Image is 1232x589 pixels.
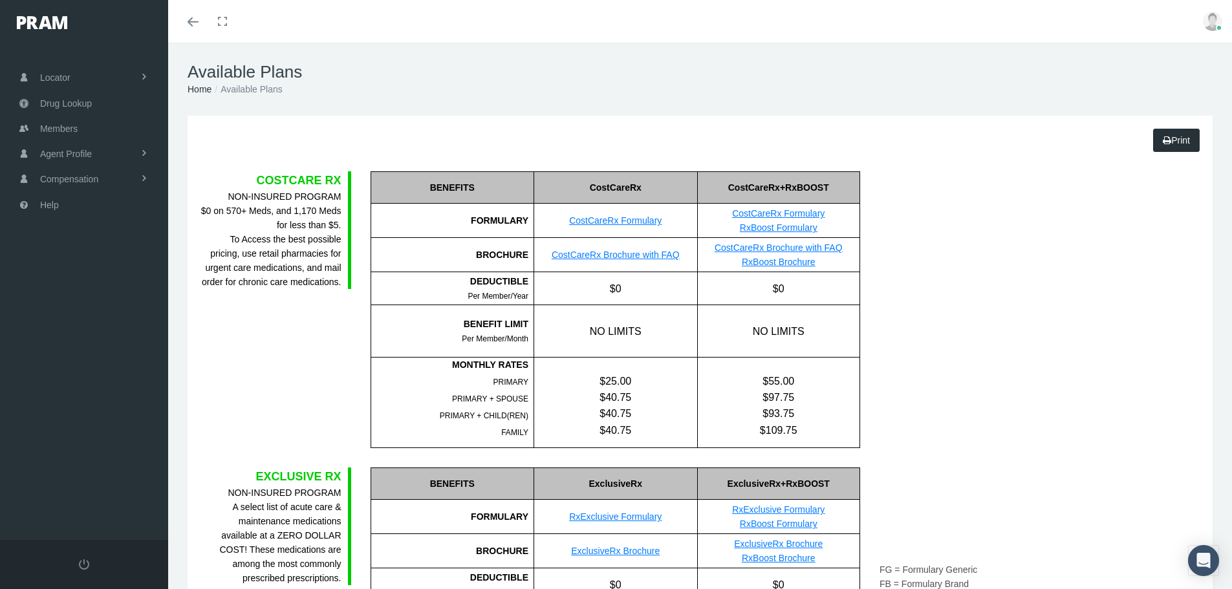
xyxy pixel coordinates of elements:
[571,546,660,556] a: ExclusiveRx Brochure
[228,191,341,202] b: NON-INSURED PROGRAM
[1153,129,1200,152] a: Print
[40,167,98,191] span: Compensation
[17,16,67,29] img: PRAM_20_x_78.png
[371,204,534,238] div: FORMULARY
[40,91,92,116] span: Drug Lookup
[880,564,977,575] span: FG = Formulary Generic
[742,553,816,563] a: RxBoost Brochure
[569,215,662,226] a: CostCareRx Formulary
[40,142,92,166] span: Agent Profile
[40,193,59,217] span: Help
[462,334,528,343] span: Per Member/Month
[697,272,860,305] div: $0
[371,171,534,204] div: BENEFITS
[880,579,969,589] span: FB = Formulary Brand
[200,467,341,486] div: EXCLUSIVE RX
[200,189,341,289] div: $0 on 570+ Meds, and 1,170 Meds for less than $5. To Access the best possible pricing, use retail...
[732,208,825,219] a: CostCareRx Formulary
[371,570,529,584] div: DEDUCTIBLE
[552,250,680,260] a: CostCareRx Brochure with FAQ
[698,373,860,389] div: $55.00
[468,292,528,301] span: Per Member/Year
[188,84,211,94] a: Home
[371,238,534,272] div: BROCHURE
[734,539,823,549] a: ExclusiveRx Brochure
[569,511,662,522] a: RxExclusive Formulary
[200,486,341,585] div: A select list of acute care & maintenance medications available at a ZERO DOLLAR COST! These medi...
[1203,12,1222,31] img: user-placeholder.jpg
[371,274,529,288] div: DEDUCTIBLE
[698,422,860,438] div: $109.75
[440,411,528,420] span: PRIMARY + CHILD(REN)
[493,378,528,387] span: PRIMARY
[740,222,817,233] a: RxBoost Formulary
[371,500,534,534] div: FORMULARY
[534,389,697,405] div: $40.75
[534,405,697,422] div: $40.75
[452,394,528,403] span: PRIMARY + SPOUSE
[1188,545,1219,576] div: Open Intercom Messenger
[501,428,528,437] span: FAMILY
[534,373,697,389] div: $25.00
[371,358,529,372] div: MONTHLY RATES
[534,467,697,500] div: ExclusiveRx
[742,257,816,267] a: RxBoost Brochure
[200,171,341,189] div: COSTCARE RX
[740,519,817,529] a: RxBoost Formulary
[732,504,825,515] a: RxExclusive Formulary
[715,242,843,253] a: CostCareRx Brochure with FAQ
[211,82,282,96] li: Available Plans
[534,422,697,438] div: $40.75
[228,487,341,498] b: NON-INSURED PROGRAM
[371,317,529,331] div: BENEFIT LIMIT
[40,65,70,90] span: Locator
[698,389,860,405] div: $97.75
[534,171,697,204] div: CostCareRx
[697,305,860,357] div: NO LIMITS
[534,305,697,357] div: NO LIMITS
[371,467,534,500] div: BENEFITS
[188,62,1213,82] h1: Available Plans
[697,171,860,204] div: CostCareRx+RxBOOST
[371,534,534,568] div: BROCHURE
[40,116,78,141] span: Members
[698,405,860,422] div: $93.75
[697,467,860,500] div: ExclusiveRx+RxBOOST
[534,272,697,305] div: $0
